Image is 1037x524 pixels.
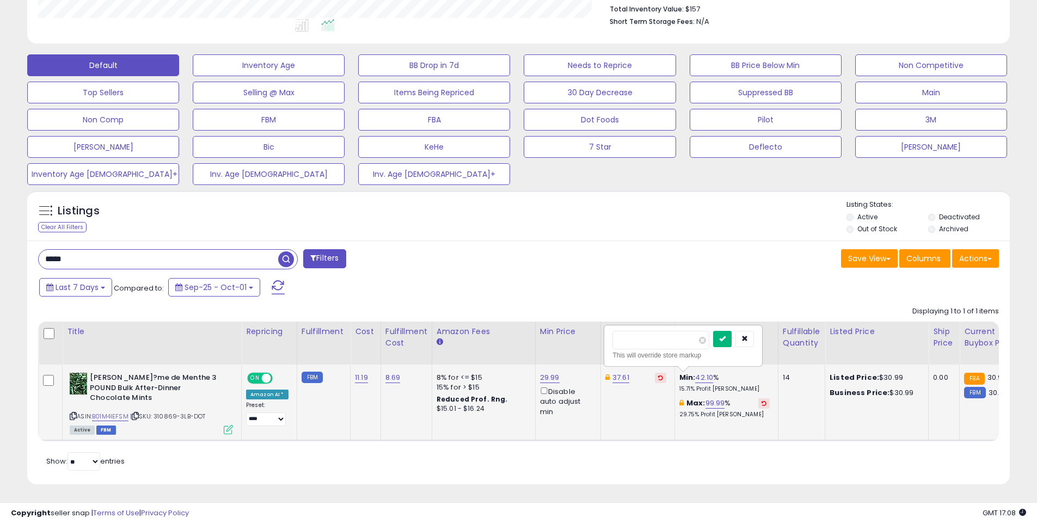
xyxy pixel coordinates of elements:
button: Filters [303,249,346,268]
button: KeHe [358,136,510,158]
b: Max: [686,398,705,408]
span: 2025-10-9 17:08 GMT [983,508,1026,518]
button: Dot Foods [524,109,676,131]
span: Columns [906,253,941,264]
a: 11.19 [355,372,368,383]
div: Cost [355,326,376,337]
button: Columns [899,249,950,268]
span: All listings currently available for purchase on Amazon [70,426,95,435]
strong: Copyright [11,508,51,518]
div: Repricing [246,326,292,337]
button: FBM [193,109,345,131]
div: seller snap | | [11,508,189,519]
b: Reduced Prof. Rng. [437,394,508,404]
div: Ship Price [933,326,955,349]
button: Default [27,54,179,76]
b: Short Term Storage Fees: [610,17,695,26]
button: Selling @ Max [193,82,345,103]
button: Sep-25 - Oct-01 [168,278,260,297]
span: FBM [96,426,116,435]
a: 37.61 [612,372,629,383]
div: Listed Price [830,326,924,337]
a: 29.99 [540,372,560,383]
span: | SKU: 310869-3LB-DOT [130,412,206,421]
button: Inventory Age [DEMOGRAPHIC_DATA]+ [27,163,179,185]
a: 99.99 [705,398,725,409]
button: 3M [855,109,1007,131]
h5: Listings [58,204,100,219]
b: [PERSON_NAME]?me de Menthe 3 POUND Bulk After-Dinner Chocolate Mints [90,373,222,406]
a: Terms of Use [93,508,139,518]
i: Revert to store-level Max Markup [762,400,766,406]
button: Last 7 Days [39,278,112,297]
b: Listed Price: [830,372,879,383]
button: [PERSON_NAME] [27,136,179,158]
div: Clear All Filters [38,222,87,232]
div: ASIN: [70,373,233,433]
a: Privacy Policy [141,508,189,518]
span: Show: entries [46,456,125,466]
button: Bic [193,136,345,158]
div: Disable auto adjust min [540,385,592,417]
button: Top Sellers [27,82,179,103]
div: Amazon AI * [246,390,289,399]
div: % [679,373,770,393]
button: Save View [841,249,898,268]
div: 15% for > $15 [437,383,527,392]
b: Total Inventory Value: [610,4,684,14]
button: Items Being Repriced [358,82,510,103]
div: This will override store markup [612,350,754,361]
div: Current Buybox Price [964,326,1020,349]
button: Deflecto [690,136,842,158]
div: Preset: [246,402,289,426]
span: Last 7 Days [56,282,99,293]
div: Min Price [540,326,596,337]
div: Markup on Cost [679,326,774,337]
small: FBM [964,387,985,398]
span: Sep-25 - Oct-01 [185,282,247,293]
p: 29.75% Profit [PERSON_NAME] [679,411,770,418]
label: Archived [939,224,968,233]
a: 42.10 [695,372,713,383]
button: 7 Star [524,136,676,158]
span: Compared to: [114,283,164,293]
label: Out of Stock [857,224,897,233]
span: N/A [696,16,709,27]
button: 30 Day Decrease [524,82,676,103]
a: B01M4IEFSM [92,412,128,421]
img: 51yNQokWQjL._SL40_.jpg [70,373,87,394]
button: Actions [952,249,999,268]
button: Suppressed BB [690,82,842,103]
div: Title [67,326,237,337]
button: Pilot [690,109,842,131]
p: 15.71% Profit [PERSON_NAME] [679,385,770,393]
div: $30.99 [830,373,920,383]
div: $30.99 [830,388,920,398]
span: ON [248,374,262,383]
div: Displaying 1 to 1 of 1 items [912,306,999,317]
div: 14 [783,373,817,383]
button: Non Comp [27,109,179,131]
small: FBA [964,373,984,385]
span: 30.99 [987,372,1007,383]
button: BB Price Below Min [690,54,842,76]
label: Active [857,212,878,221]
button: Needs to Reprice [524,54,676,76]
label: Deactivated [939,212,980,221]
b: Min: [679,372,696,383]
span: 30.33 [989,387,1008,398]
p: Listing States: [846,200,1010,210]
button: Main [855,82,1007,103]
div: Fulfillment [302,326,346,337]
span: OFF [271,374,289,383]
button: BB Drop in 7d [358,54,510,76]
div: $15.01 - $16.24 [437,404,527,414]
small: FBM [302,372,323,383]
div: Amazon Fees [437,326,531,337]
div: % [679,398,770,418]
button: Non Competitive [855,54,1007,76]
a: 8.69 [385,372,401,383]
button: Inv. Age [DEMOGRAPHIC_DATA]+ [358,163,510,185]
i: This overrides the store level max markup for this listing [679,399,684,406]
div: 0.00 [933,373,951,383]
